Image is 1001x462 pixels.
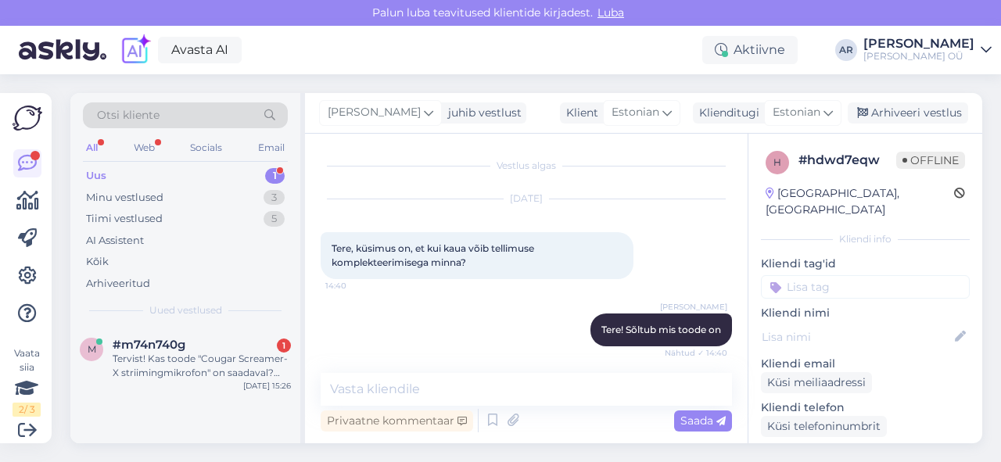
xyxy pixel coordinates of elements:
div: Tervist! Kas toode "Cougar Screamer-X striimingmikrofon" on saadaval? Kui on, siis kas mul [PERSO... [113,352,291,380]
div: Arhiveeri vestlus [848,102,968,124]
div: Aktiivne [702,36,798,64]
span: Saada [680,414,726,428]
a: [PERSON_NAME][PERSON_NAME] OÜ [863,38,992,63]
div: Web [131,138,158,158]
span: Tere! Sõltub mis toode on [601,324,721,335]
div: juhib vestlust [442,105,522,121]
div: Kõik [86,254,109,270]
div: Minu vestlused [86,190,163,206]
div: [PERSON_NAME] [863,38,974,50]
input: Lisa nimi [762,328,952,346]
p: Kliendi email [761,356,970,372]
div: Küsi telefoninumbrit [761,416,887,437]
div: Kliendi info [761,232,970,246]
span: Estonian [773,104,820,121]
span: m [88,343,96,355]
img: explore-ai [119,34,152,66]
div: All [83,138,101,158]
span: Otsi kliente [97,107,160,124]
div: Uus [86,168,106,184]
img: Askly Logo [13,106,42,131]
div: Vaata siia [13,346,41,417]
span: Offline [896,152,965,169]
span: 14:40 [325,280,384,292]
div: Vestlus algas [321,159,732,173]
input: Lisa tag [761,275,970,299]
div: Klient [560,105,598,121]
div: Socials [187,138,225,158]
span: Nähtud ✓ 14:40 [665,347,727,359]
div: [PERSON_NAME] OÜ [863,50,974,63]
div: Email [255,138,288,158]
span: Estonian [612,104,659,121]
div: [DATE] [321,192,732,206]
div: 1 [265,168,285,184]
span: h [773,156,781,168]
div: AR [835,39,857,61]
div: [GEOGRAPHIC_DATA], [GEOGRAPHIC_DATA] [766,185,954,218]
a: Avasta AI [158,37,242,63]
div: AI Assistent [86,233,144,249]
span: Uued vestlused [149,303,222,317]
div: 5 [264,211,285,227]
span: [PERSON_NAME] [660,301,727,313]
div: Arhiveeritud [86,276,150,292]
div: Klienditugi [693,105,759,121]
p: Kliendi tag'id [761,256,970,272]
span: Tere, küsimus on, et kui kaua võib tellimuse komplekteerimisega minna? [332,242,536,268]
span: Luba [593,5,629,20]
div: Küsi meiliaadressi [761,372,872,393]
div: Privaatne kommentaar [321,410,473,432]
div: [DATE] 15:26 [243,380,291,392]
div: 3 [264,190,285,206]
div: # hdwd7eqw [798,151,896,170]
div: 2 / 3 [13,403,41,417]
p: Kliendi nimi [761,305,970,321]
div: Tiimi vestlused [86,211,163,227]
p: Kliendi telefon [761,399,970,416]
div: 1 [277,338,291,353]
span: #m74n740g [113,338,185,352]
span: [PERSON_NAME] [328,104,421,121]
